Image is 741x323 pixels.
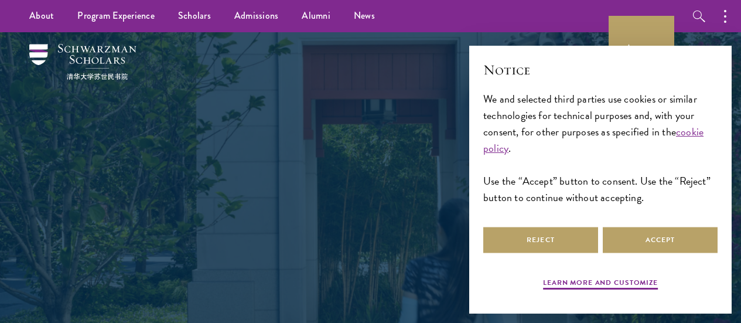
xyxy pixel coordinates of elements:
button: Reject [483,227,598,253]
div: We and selected third parties use cookies or similar technologies for technical purposes and, wit... [483,91,718,206]
img: Schwarzman Scholars [29,44,136,80]
a: cookie policy [483,124,704,156]
h2: Notice [483,60,718,80]
button: Accept [603,227,718,253]
a: Apply [609,16,674,81]
button: Learn more and customize [543,277,658,291]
